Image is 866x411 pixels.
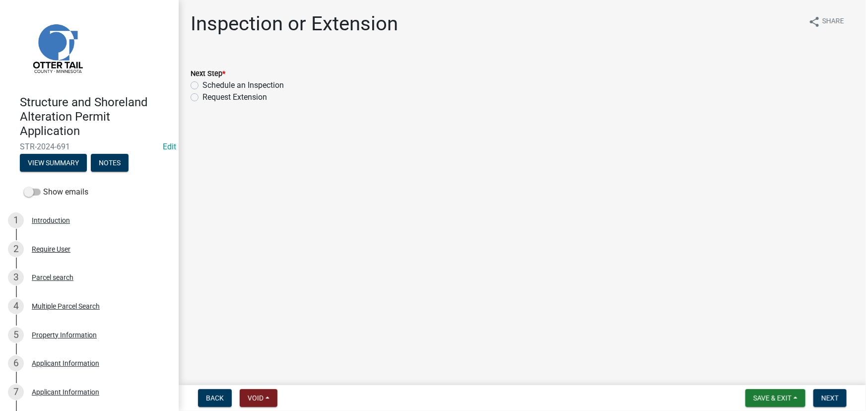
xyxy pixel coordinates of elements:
[8,355,24,371] div: 6
[32,246,70,253] div: Require User
[8,241,24,257] div: 2
[8,384,24,400] div: 7
[32,360,99,367] div: Applicant Information
[8,298,24,314] div: 4
[800,12,852,31] button: shareShare
[813,389,847,407] button: Next
[163,142,176,151] wm-modal-confirm: Edit Application Number
[32,274,73,281] div: Parcel search
[240,389,277,407] button: Void
[202,79,284,91] label: Schedule an Inspection
[808,16,820,28] i: share
[191,70,225,77] label: Next Step
[32,389,99,396] div: Applicant Information
[198,389,232,407] button: Back
[20,160,87,168] wm-modal-confirm: Summary
[8,212,24,228] div: 1
[202,91,267,103] label: Request Extension
[32,303,100,310] div: Multiple Parcel Search
[32,332,97,339] div: Property Information
[191,12,398,36] h1: Inspection or Extension
[20,10,94,85] img: Otter Tail County, Minnesota
[91,154,129,172] button: Notes
[20,95,171,138] h4: Structure and Shoreland Alteration Permit Application
[163,142,176,151] a: Edit
[821,394,839,402] span: Next
[91,160,129,168] wm-modal-confirm: Notes
[822,16,844,28] span: Share
[248,394,264,402] span: Void
[20,154,87,172] button: View Summary
[206,394,224,402] span: Back
[745,389,805,407] button: Save & Exit
[20,142,159,151] span: STR-2024-691
[8,327,24,343] div: 5
[8,270,24,285] div: 3
[32,217,70,224] div: Introduction
[753,394,792,402] span: Save & Exit
[24,186,88,198] label: Show emails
